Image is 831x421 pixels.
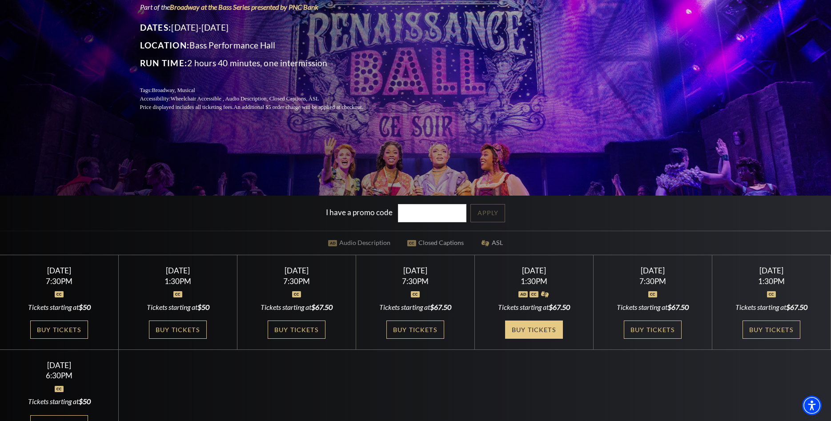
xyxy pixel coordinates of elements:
div: 6:30PM [11,372,108,379]
div: 7:30PM [11,277,108,285]
span: Broadway, Musical [152,87,195,93]
div: [DATE] [486,266,583,275]
p: Price displayed includes all ticketing fees. [140,103,385,112]
div: Tickets starting at [248,302,345,312]
div: Tickets starting at [723,302,820,312]
div: 1:30PM [486,277,583,285]
div: Tickets starting at [367,302,464,312]
div: [DATE] [723,266,820,275]
div: Tickets starting at [11,397,108,406]
div: Accessibility Menu [802,396,822,415]
div: Tickets starting at [486,302,583,312]
span: $50 [79,397,91,405]
p: Part of the [140,2,385,12]
div: 7:30PM [367,277,464,285]
span: Location: [140,40,190,50]
div: 7:30PM [604,277,702,285]
a: Broadway at the Bass Series presented by PNC Bank - open in a new tab [170,3,318,11]
a: Buy Tickets [624,321,682,339]
p: Tags: [140,86,385,95]
div: 1:30PM [129,277,227,285]
div: Tickets starting at [11,302,108,312]
span: $50 [79,303,91,311]
div: [DATE] [11,361,108,370]
div: [DATE] [248,266,345,275]
div: [DATE] [129,266,227,275]
a: Buy Tickets [386,321,444,339]
label: I have a promo code [326,208,393,217]
a: Buy Tickets [505,321,563,339]
span: $67.50 [549,303,570,311]
div: Tickets starting at [129,302,227,312]
div: [DATE] [11,266,108,275]
span: $67.50 [786,303,807,311]
span: Run Time: [140,58,188,68]
a: Buy Tickets [268,321,325,339]
span: Wheelchair Accessible , Audio Description, Closed Captions, ASL [170,96,319,102]
p: 2 hours 40 minutes, one intermission [140,56,385,70]
div: 7:30PM [248,277,345,285]
div: [DATE] [604,266,702,275]
div: 1:30PM [723,277,820,285]
span: $50 [197,303,209,311]
a: Buy Tickets [743,321,800,339]
div: Tickets starting at [604,302,702,312]
a: Buy Tickets [30,321,88,339]
a: Buy Tickets [149,321,207,339]
span: Dates: [140,22,172,32]
span: $67.50 [667,303,689,311]
div: [DATE] [367,266,464,275]
span: $67.50 [311,303,333,311]
p: [DATE]-[DATE] [140,20,385,35]
span: $67.50 [430,303,451,311]
span: An additional $5 order charge will be applied at checkout. [233,104,363,110]
p: Accessibility: [140,95,385,103]
p: Bass Performance Hall [140,38,385,52]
